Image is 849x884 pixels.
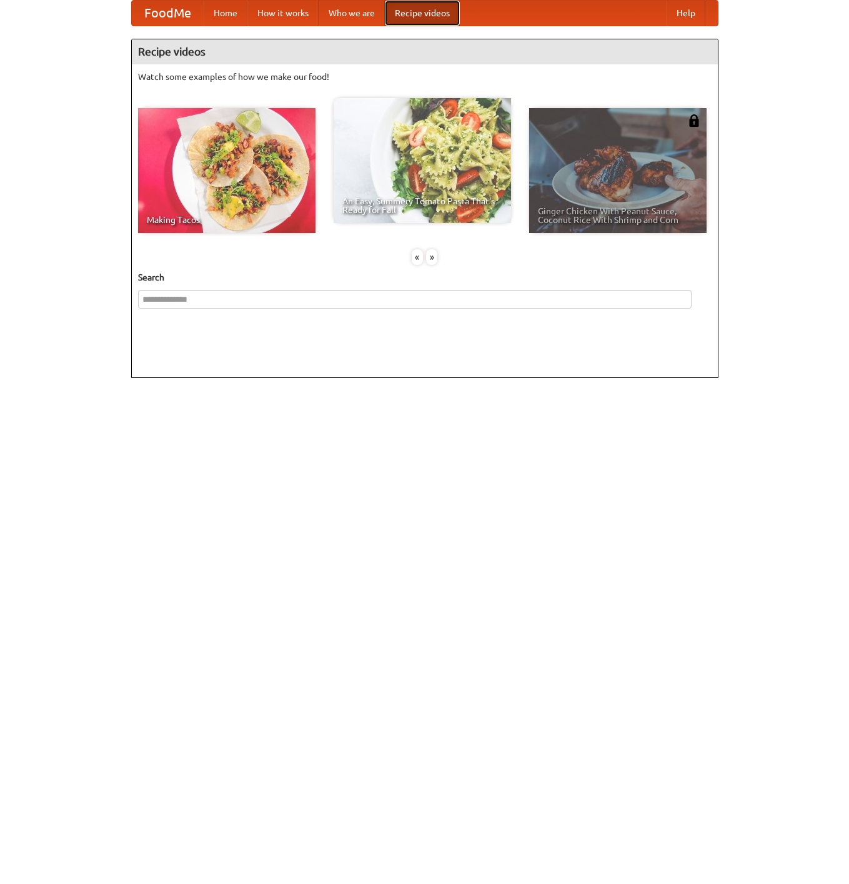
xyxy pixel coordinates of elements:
h5: Search [138,271,712,284]
span: An Easy, Summery Tomato Pasta That's Ready for Fall [342,197,502,214]
a: An Easy, Summery Tomato Pasta That's Ready for Fall [334,98,511,223]
a: FoodMe [132,1,204,26]
img: 483408.png [688,114,700,127]
a: Help [667,1,705,26]
a: Making Tacos [138,108,315,233]
a: Home [204,1,247,26]
div: » [426,249,437,265]
a: How it works [247,1,319,26]
a: Recipe videos [385,1,460,26]
span: Making Tacos [147,216,307,224]
h4: Recipe videos [132,39,718,64]
a: Who we are [319,1,385,26]
p: Watch some examples of how we make our food! [138,71,712,83]
div: « [412,249,423,265]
